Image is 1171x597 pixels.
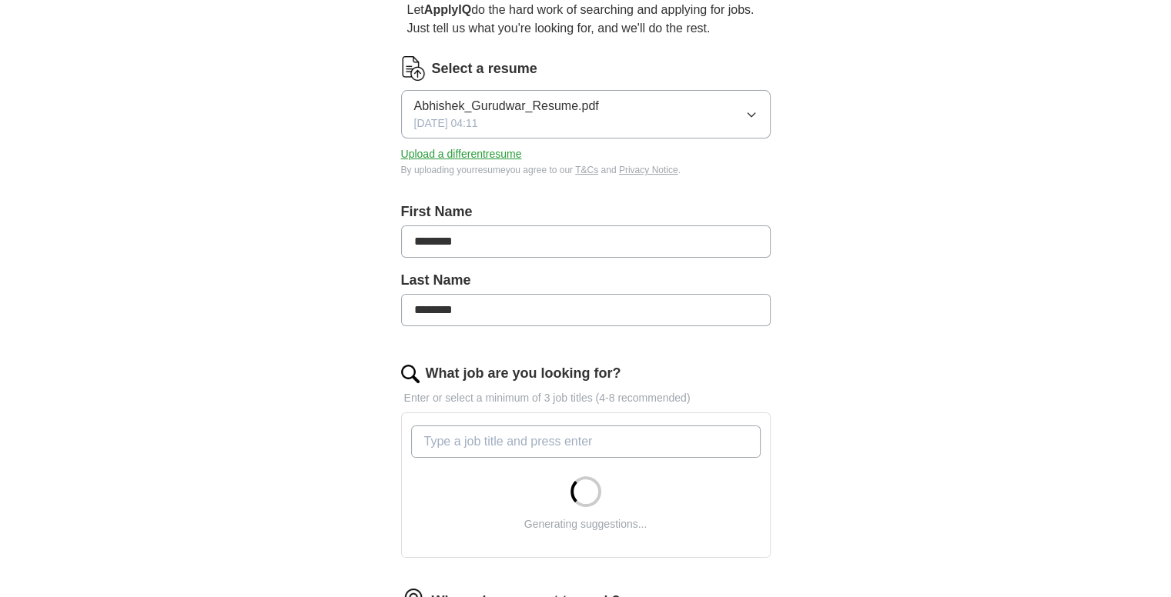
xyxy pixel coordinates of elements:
[619,165,678,175] a: Privacy Notice
[414,115,478,132] span: [DATE] 04:11
[524,516,647,532] div: Generating suggestions...
[401,390,771,406] p: Enter or select a minimum of 3 job titles (4-8 recommended)
[575,165,598,175] a: T&Cs
[401,56,426,81] img: CV Icon
[414,97,599,115] span: Abhishek_Gurudwar_Resume.pdf
[401,90,771,138] button: Abhishek_Gurudwar_Resume.pdf[DATE] 04:11
[401,365,420,383] img: search.png
[432,58,537,79] label: Select a resume
[411,425,761,458] input: Type a job title and press enter
[401,202,771,222] label: First Name
[426,363,621,384] label: What job are you looking for?
[401,146,522,162] button: Upload a differentresume
[401,163,771,177] div: By uploading your resume you agree to our and .
[424,3,471,16] strong: ApplyIQ
[401,270,771,291] label: Last Name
